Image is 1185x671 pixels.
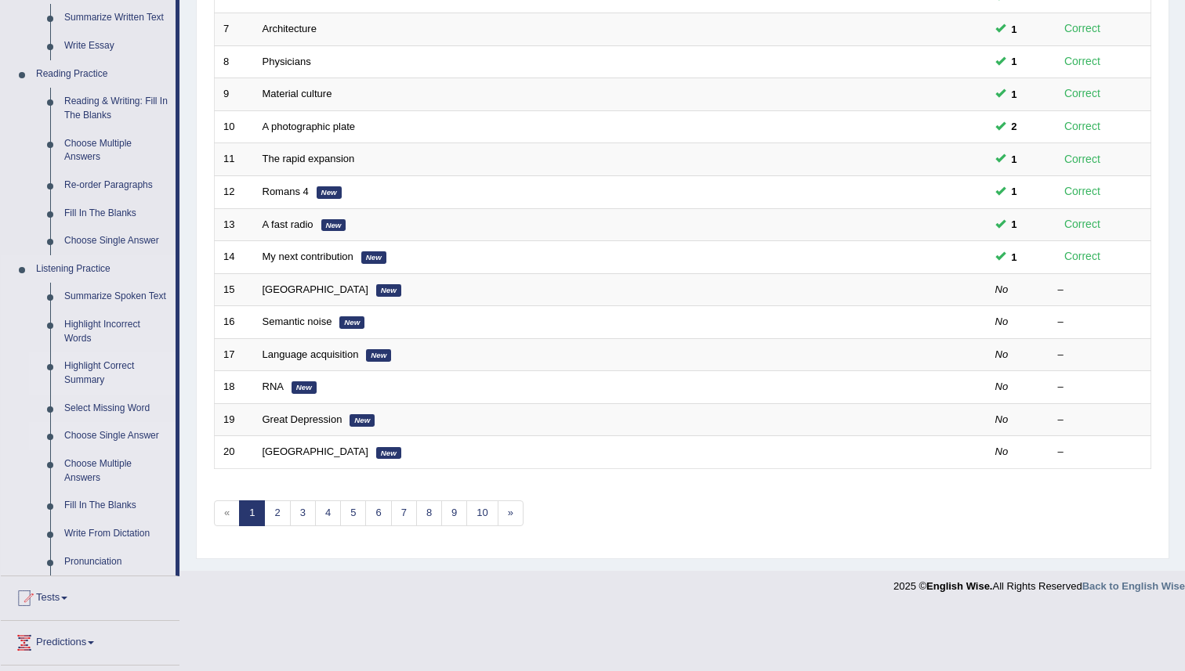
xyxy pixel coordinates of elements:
em: No [995,446,1009,457]
a: Tests [1,576,179,615]
span: You can still take this question [1006,118,1024,135]
em: New [376,447,401,460]
a: Write Essay [57,32,176,60]
div: Correct [1058,117,1107,135]
em: No [995,283,1009,295]
em: New [292,381,317,394]
a: [GEOGRAPHIC_DATA] [263,283,368,295]
div: Correct [1058,52,1107,70]
a: Back to English Wise [1082,580,1185,592]
a: Choose Single Answer [57,227,176,255]
div: – [1058,283,1143,298]
em: New [317,186,342,199]
a: A photographic plate [263,121,356,132]
td: 19 [215,403,254,436]
a: 6 [365,500,391,526]
a: Highlight Incorrect Words [57,311,176,352]
a: Choose Multiple Answers [57,130,176,171]
div: – [1058,348,1143,363]
a: 9 [441,500,467,526]
em: No [995,316,1009,327]
a: Summarize Spoken Text [57,283,176,311]
a: 4 [315,500,341,526]
a: Material culture [263,88,332,99]
span: You can still take this question [1006,151,1024,168]
td: 12 [215,175,254,208]
div: 2025 © All Rights Reserved [893,571,1185,593]
em: No [995,348,1009,360]
em: New [376,284,401,297]
span: « [214,500,240,526]
em: New [366,349,391,362]
td: 11 [215,143,254,176]
a: Summarize Written Text [57,4,176,32]
a: Listening Practice [29,255,176,283]
div: Correct [1058,85,1107,103]
a: Choose Single Answer [57,422,176,450]
td: 15 [215,273,254,306]
a: Fill In The Blanks [57,200,176,228]
div: Correct [1058,150,1107,168]
a: Write From Dictation [57,520,176,548]
span: You can still take this question [1006,183,1024,200]
strong: English Wise. [926,580,992,592]
a: Language acquisition [263,348,359,360]
td: 16 [215,306,254,339]
a: My next contribution [263,251,353,262]
a: Choose Multiple Answers [57,450,176,492]
a: Physicians [263,56,311,67]
em: New [321,219,346,232]
a: Highlight Correct Summary [57,352,176,394]
div: – [1058,445,1143,460]
div: Correct [1058,20,1107,38]
a: Pronunciation [57,548,176,576]
td: 20 [215,436,254,469]
a: Fill In The Blanks [57,492,176,520]
a: Reading Practice [29,60,176,88]
em: No [995,413,1009,425]
div: Correct [1058,182,1107,200]
a: Great Depression [263,413,342,425]
td: 14 [215,241,254,274]
a: 10 [466,500,498,526]
span: You can still take this question [1006,86,1024,103]
a: The rapid expansion [263,153,355,164]
span: You can still take this question [1006,53,1024,70]
td: 17 [215,338,254,371]
a: 2 [264,500,290,526]
td: 13 [215,208,254,241]
a: [GEOGRAPHIC_DATA] [263,446,368,457]
div: Correct [1058,215,1107,233]
em: New [361,251,386,264]
em: New [339,316,364,329]
span: You can still take this question [1006,249,1024,265]
a: Re-order Paragraphs [57,171,176,200]
a: Predictions [1,621,179,660]
a: RNA [263,381,284,392]
td: 7 [215,13,254,46]
td: 9 [215,78,254,111]
a: Semantic noise [263,316,332,327]
a: » [498,500,524,526]
a: 1 [239,500,265,526]
em: New [350,414,375,427]
a: A fast radio [263,218,313,230]
td: 10 [215,110,254,143]
a: Romans 4 [263,186,309,197]
a: 8 [416,500,442,526]
div: – [1058,380,1143,395]
a: Select Missing Word [57,395,176,423]
div: – [1058,315,1143,330]
td: 18 [215,371,254,404]
td: 8 [215,45,254,78]
a: 3 [290,500,316,526]
a: 7 [391,500,417,526]
div: Correct [1058,247,1107,265]
div: – [1058,413,1143,427]
a: Architecture [263,23,317,34]
em: No [995,381,1009,392]
a: Reading & Writing: Fill In The Blanks [57,88,176,129]
span: You can still take this question [1006,21,1024,38]
a: 5 [340,500,366,526]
